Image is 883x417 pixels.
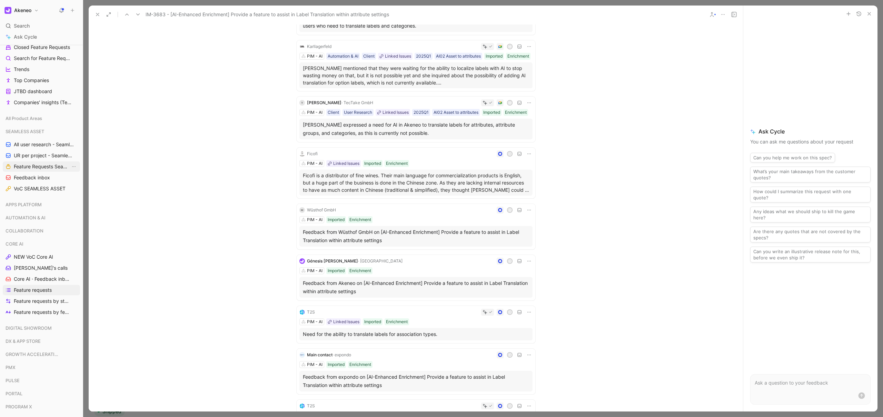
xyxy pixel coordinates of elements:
[3,199,80,212] div: APPS PLATFORM
[14,309,71,316] span: Feature requests by feature
[3,401,80,412] div: PROGRAM X
[505,109,527,116] div: Enrichment
[307,43,331,50] div: Karllagerfeld
[14,287,52,294] span: Feature requests
[146,10,389,19] span: IM-3683 - [AI-Enhanced Enrichment] Provide a feature to assist in Label Translation within attrib...
[3,296,80,306] a: Feature requests by status
[6,403,32,410] span: PROGRAM X
[3,323,80,335] div: DIGITAL SHOWROOM
[299,258,305,264] img: logo
[750,153,835,162] button: Can you help me work on this spec?
[307,403,315,409] div: T2S
[3,375,80,388] div: PULSE
[3,126,80,137] div: SEAMLESS ASSET
[3,263,80,273] a: [PERSON_NAME]'s calls
[386,318,408,325] div: Enrichment
[303,172,529,193] p: Ficofi is a distributor of fine wines. Their main language for commercialization products is Engl...
[3,172,80,183] a: Feedback inbox
[6,128,44,135] span: SEAMLESS ASSET
[507,353,512,357] div: F
[341,100,373,105] span: · TecTake GmbH
[14,276,70,282] span: Core AI · Feedback inbox
[299,352,305,358] img: logo
[303,64,529,86] p: [PERSON_NAME] mentioned that they were waiting for the ability to localize labels with AI to stop...
[299,309,305,315] img: logo
[3,212,80,223] div: AUTOMATION & AI
[3,336,80,346] div: DX & APP STORE
[328,267,345,274] div: Imported
[333,318,359,325] div: Linked Issues
[14,298,71,305] span: Feature requests by status
[14,7,31,13] h1: Akeneo
[328,109,339,116] div: Client
[3,388,80,401] div: PORTAL
[3,336,80,348] div: DX & APP STORE
[3,252,80,262] a: NEW VoC Core AI
[14,152,74,159] span: UR per project - Seamless assets ([PERSON_NAME])
[299,403,305,409] img: logo
[349,216,371,223] div: Enrichment
[3,226,80,238] div: COLLABORATION
[299,44,305,49] img: logo
[363,53,375,60] div: Client
[507,259,512,263] div: G
[486,53,503,60] div: Imported
[299,151,305,157] img: logo
[3,150,80,161] a: UR per project - Seamless assets ([PERSON_NAME])
[3,126,80,194] div: SEAMLESS ASSETAll user research - Seamless Asset ([PERSON_NAME])UR per project - Seamless assets ...
[328,216,345,223] div: Imported
[14,55,71,62] span: Search for Feature Requests
[3,139,80,150] a: All user research - Seamless Asset ([PERSON_NAME])
[349,267,371,274] div: Enrichment
[14,88,52,95] span: JTBD dashboard
[6,390,22,397] span: PORTAL
[307,150,318,157] div: Ficofi
[307,207,336,214] div: Wüsthof GmbH
[299,207,305,213] div: M
[3,113,80,126] div: All Product Areas
[6,214,46,221] span: AUTOMATION & AI
[507,100,512,105] div: M
[333,160,359,167] div: Linked Issues
[303,330,529,338] div: Need for the ability to translate labels for association types.
[3,64,80,75] a: Trends
[750,227,871,242] button: Are there any quotes that are not covered by the specs?
[14,174,50,181] span: Feedback inbox
[750,187,871,202] button: How could I summarize this request with one quote?
[14,185,66,192] span: VoC SEAMLESS ASSET
[3,226,80,236] div: COLLABORATION
[303,279,529,296] div: Feedback from Akeneo on [AI-Enhanced Enrichment] Provide a feature to assist in Label Translation...
[14,99,73,106] span: Companies' insights (Test [PERSON_NAME])
[436,53,481,60] div: AI02 Asset to attributes
[14,141,74,148] span: All user research - Seamless Asset ([PERSON_NAME])
[3,183,80,194] a: VoC SEAMLESS ASSET
[307,53,323,60] div: PIM - AI
[3,199,80,210] div: APPS PLATFORM
[507,151,512,156] div: C
[750,247,871,262] button: Can you write an illustrative release note for this, before we even ship it?
[307,309,315,316] div: T2S
[383,109,409,116] div: Linked Issues
[386,160,408,167] div: Enrichment
[4,7,11,14] img: Akeneo
[3,86,80,97] a: JTBD dashboard
[385,53,411,60] div: Linked Issues
[3,401,80,414] div: PROGRAM X
[358,258,403,264] span: · [GEOGRAPHIC_DATA]
[3,6,40,15] button: AkeneoAkeneo
[750,167,871,182] button: What’s your main takeaways from the customer quotes?
[6,364,16,371] span: PMX
[6,227,43,234] span: COLLABORATION
[14,66,29,73] span: Trends
[3,307,80,317] a: Feature requests by feature
[349,361,371,368] div: Enrichment
[328,53,358,60] div: Automation & AI
[3,362,80,373] div: PMX
[507,404,512,408] div: C
[6,338,41,345] span: DX & APP STORE
[3,388,80,399] div: PORTAL
[3,349,80,361] div: GROWTH ACCELERATION
[507,53,529,60] div: Enrichment
[6,377,20,384] span: PULSE
[364,318,381,325] div: Imported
